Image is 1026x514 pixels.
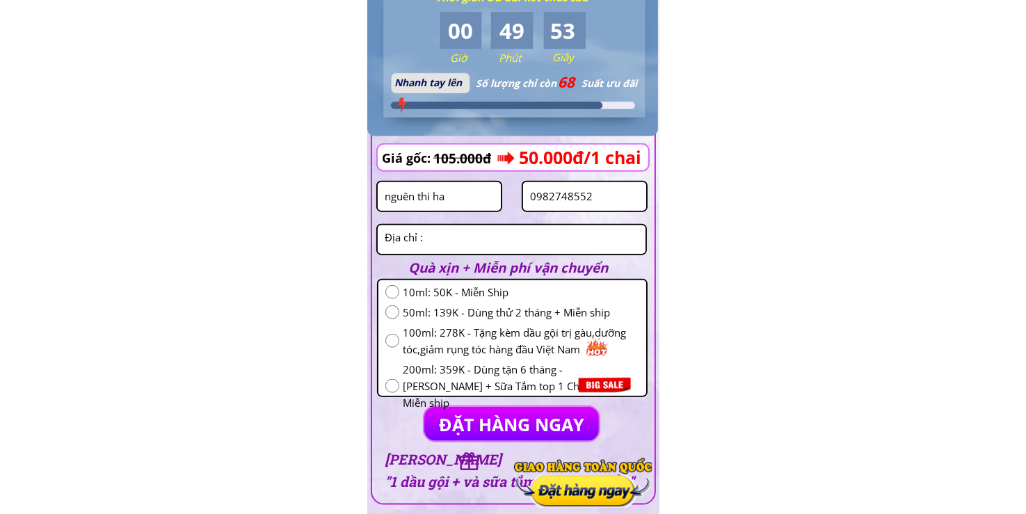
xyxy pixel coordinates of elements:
h3: Giây [552,49,605,65]
span: 100ml: 278K - Tặng kèm dầu gội trị gàu,dưỡng tóc,giảm rụng tóc hàng đầu Việt Nam [403,324,639,358]
input: Số điện thoại: [527,182,643,211]
h3: Phút [499,49,552,66]
span: Nhanh tay lên [394,76,462,89]
span: 10ml: 50K - Miễn Ship [403,284,639,300]
h3: Giờ [450,49,503,66]
p: ĐẶT HÀNG NGAY [424,407,599,441]
h3: 50.000đ/1 chai [519,143,694,171]
span: 68 [559,72,575,92]
span: 200ml: 359K - Dùng tận 6 tháng - [PERSON_NAME] + Sữa Tắm top 1 Châu Âu + Miễn ship [403,361,639,411]
h2: Quà xịn + Miễn phí vận chuyển [409,257,627,278]
h3: 105.000đ [433,145,506,172]
h3: Giá gốc: [382,148,435,168]
h3: [PERSON_NAME] "1 dầu gội + và sữa tắm top 1 Châu Âu" [385,448,639,492]
input: Họ và Tên: [381,182,497,211]
span: 50ml: 139K - Dùng thử 2 tháng + Miễn ship [403,304,639,321]
span: Số lượng chỉ còn Suất ưu đãi [476,77,637,90]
